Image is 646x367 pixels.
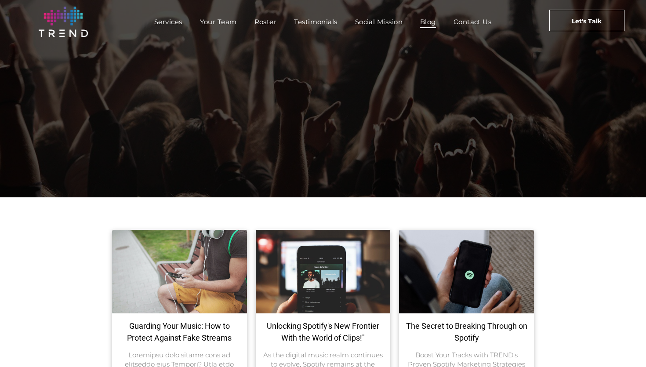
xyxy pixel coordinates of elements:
span: Let's Talk [572,10,602,32]
a: Guarding Your Music: How to Protect Against Fake Streams [119,320,240,344]
a: Testimonials [285,15,346,28]
a: Social Mission [346,15,411,28]
img: logo [39,7,88,37]
a: Services [145,15,191,28]
a: Your Team [191,15,246,28]
a: Unlocking Spotify's New Frontier With the World of Clips!" [262,320,384,344]
a: Contact Us [445,15,501,28]
a: Blog [411,15,445,28]
iframe: Chat Widget [602,325,646,367]
a: Roster [246,15,286,28]
a: The Secret to Breaking Through on Spotify [406,320,527,344]
a: Let's Talk [549,10,624,31]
